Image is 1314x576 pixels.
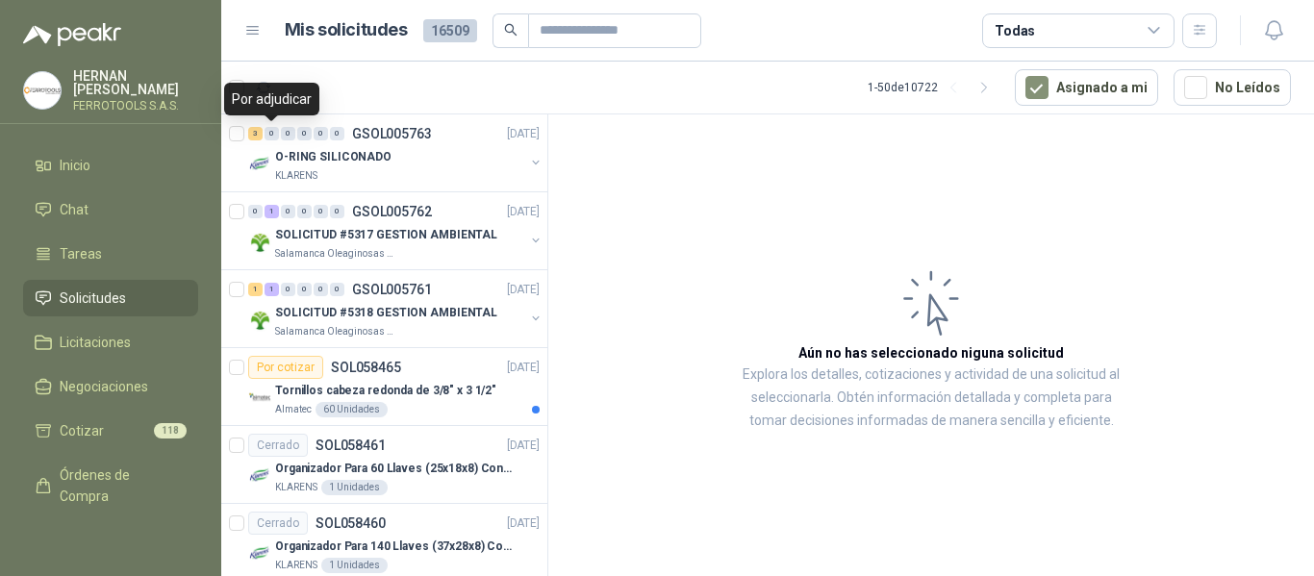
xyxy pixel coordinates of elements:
img: Company Logo [24,72,61,109]
div: 0 [314,283,328,296]
p: SOL058461 [316,438,386,452]
div: 0 [314,205,328,218]
p: [DATE] [507,281,540,299]
span: Órdenes de Compra [60,464,180,507]
p: GSOL005761 [352,283,432,296]
div: 1 [248,283,263,296]
p: SOLICITUD #5318 GESTION AMBIENTAL [275,304,497,322]
span: Tareas [60,243,102,264]
div: 1 [265,205,279,218]
div: Por cotizar [248,356,323,379]
span: Negociaciones [60,376,148,397]
div: 0 [297,127,312,140]
a: Remisiones [23,522,198,559]
div: 0 [297,283,312,296]
a: 0 1 0 0 0 0 GSOL005762[DATE] Company LogoSOLICITUD #5317 GESTION AMBIENTALSalamanca Oleaginosas SAS [248,200,543,262]
span: search [504,23,518,37]
a: Licitaciones [23,324,198,361]
img: Logo peakr [23,23,121,46]
span: Solicitudes [60,288,126,309]
a: Chat [23,191,198,228]
p: SOL058465 [331,361,401,374]
h3: Aún no has seleccionado niguna solicitud [798,342,1064,363]
div: Por adjudicar [224,83,319,115]
img: Company Logo [248,231,271,254]
div: 0 [281,283,295,296]
div: 0 [314,127,328,140]
p: HERNAN [PERSON_NAME] [73,69,198,96]
a: Cotizar118 [23,413,198,449]
p: [DATE] [507,437,540,455]
p: KLARENS [275,480,317,495]
p: KLARENS [275,558,317,573]
p: Tornillos cabeza redonda de 3/8" x 3 1/2" [275,382,496,400]
a: Por cotizarSOL058465[DATE] Company LogoTornillos cabeza redonda de 3/8" x 3 1/2"Almatec60 Unidades [221,348,547,426]
div: 0 [281,127,295,140]
div: 1 - 50 de 10722 [868,72,999,103]
p: Salamanca Oleaginosas SAS [275,246,396,262]
a: 3 0 0 0 0 0 GSOL005763[DATE] Company LogoO-RING SILICONADOKLARENS [248,122,543,184]
p: GSOL005763 [352,127,432,140]
h1: Mis solicitudes [285,16,408,44]
p: Organizador Para 140 Llaves (37x28x8) Con Cerradura [275,538,515,556]
p: Explora los detalles, cotizaciones y actividad de una solicitud al seleccionarla. Obtén informaci... [741,363,1122,433]
div: 3 [248,127,263,140]
span: Inicio [60,155,90,176]
a: 1 1 0 0 0 0 GSOL005761[DATE] Company LogoSOLICITUD #5318 GESTION AMBIENTALSalamanca Oleaginosas SAS [248,278,543,339]
span: 118 [154,423,187,438]
p: Almatec [275,402,312,417]
button: No Leídos [1174,69,1291,106]
span: Licitaciones [60,332,131,353]
div: Cerrado [248,434,308,457]
a: Órdenes de Compra [23,457,198,514]
p: FERROTOOLS S.A.S. [73,100,198,112]
a: Negociaciones [23,368,198,405]
p: [DATE] [507,514,540,533]
button: Asignado a mi [1015,69,1158,106]
span: Chat [60,199,88,220]
p: Salamanca Oleaginosas SAS [275,324,396,339]
p: KLARENS [275,168,317,184]
p: GSOL005762 [352,205,432,218]
img: Company Logo [248,464,271,488]
div: 0 [330,127,344,140]
p: SOL058460 [316,516,386,530]
p: [DATE] [507,359,540,377]
span: Cotizar [60,420,104,441]
div: 0 [330,283,344,296]
img: Company Logo [248,309,271,332]
div: 60 Unidades [316,402,388,417]
p: SOLICITUD #5317 GESTION AMBIENTAL [275,226,497,244]
p: [DATE] [507,125,540,143]
div: 0 [265,127,279,140]
div: 1 Unidades [321,480,388,495]
p: Organizador Para 60 Llaves (25x18x8) Con Cerradura [275,460,515,478]
span: 16509 [423,19,477,42]
img: Company Logo [248,542,271,565]
a: CerradoSOL058461[DATE] Company LogoOrganizador Para 60 Llaves (25x18x8) Con CerraduraKLARENS1 Uni... [221,426,547,504]
div: 0 [281,205,295,218]
a: Inicio [23,147,198,184]
a: Tareas [23,236,198,272]
img: Company Logo [248,153,271,176]
div: 1 [265,283,279,296]
div: 0 [297,205,312,218]
div: Todas [995,20,1035,41]
div: 0 [330,205,344,218]
a: Solicitudes [23,280,198,316]
div: Cerrado [248,512,308,535]
div: 1 Unidades [321,558,388,573]
div: 0 [248,205,263,218]
p: [DATE] [507,203,540,221]
p: O-RING SILICONADO [275,148,392,166]
img: Company Logo [248,387,271,410]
